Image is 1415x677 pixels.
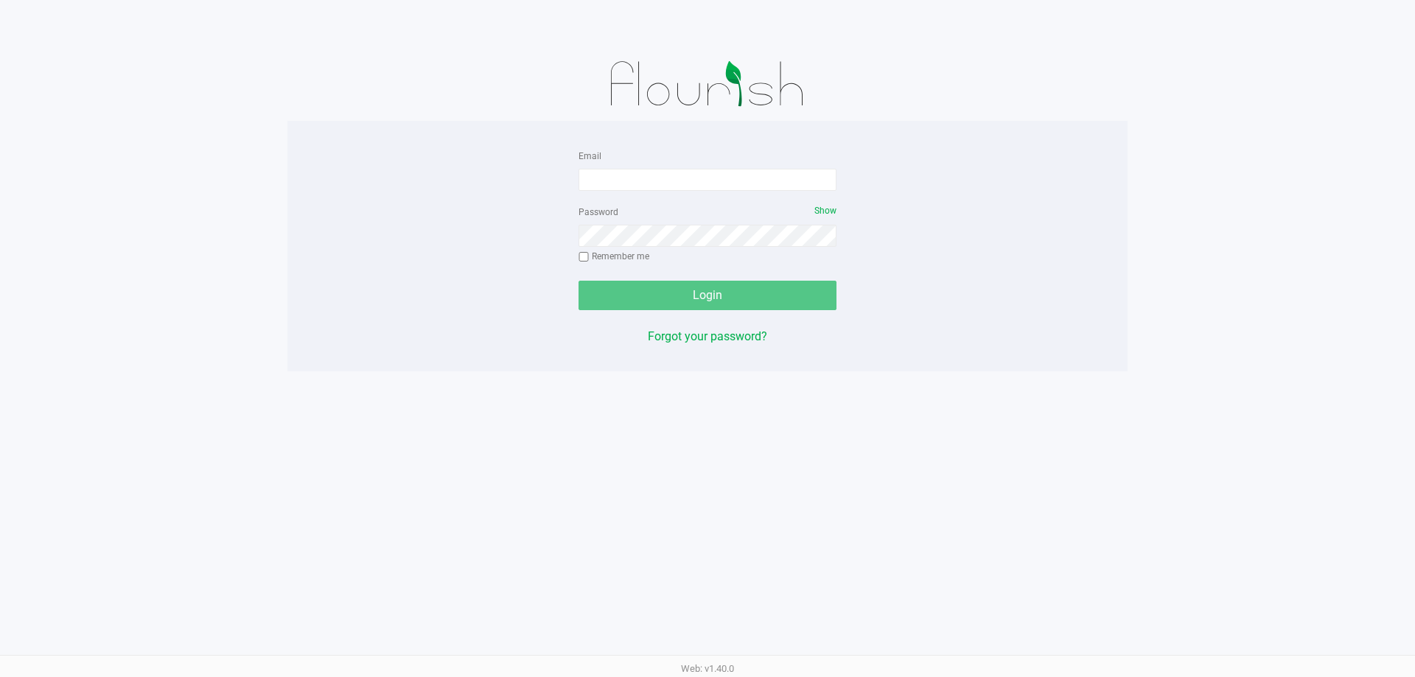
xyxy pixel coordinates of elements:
span: Web: v1.40.0 [681,663,734,674]
label: Email [579,150,601,163]
label: Password [579,206,618,219]
span: Show [814,206,836,216]
input: Remember me [579,252,589,262]
label: Remember me [579,250,649,263]
button: Forgot your password? [648,328,767,345]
